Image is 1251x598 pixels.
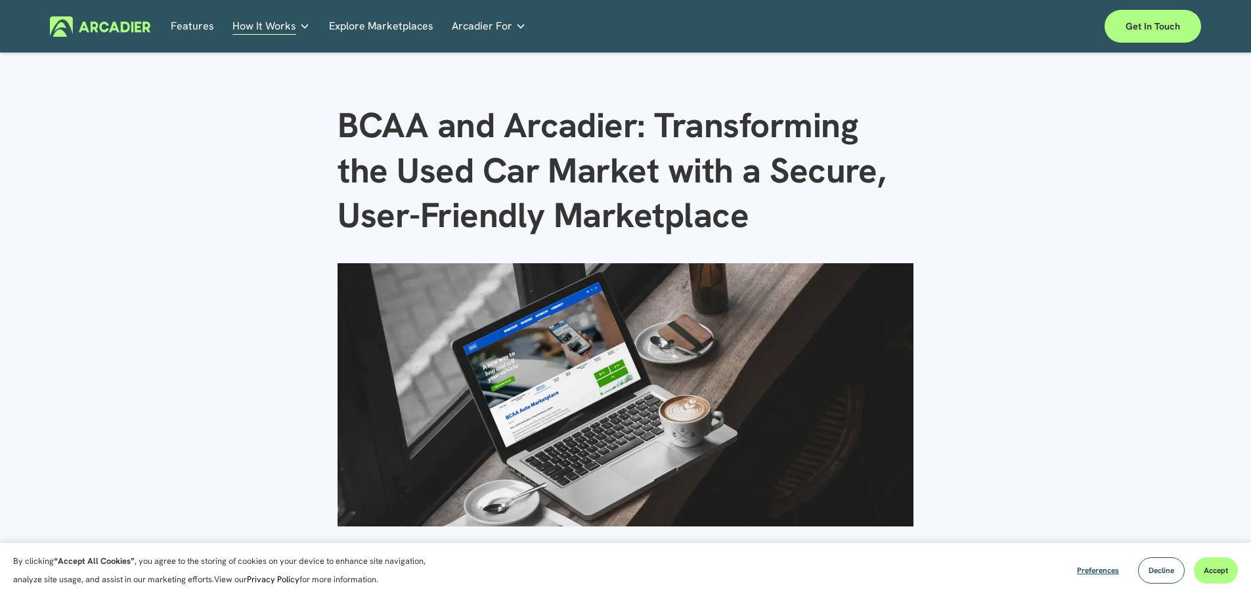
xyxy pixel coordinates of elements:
[232,17,296,35] span: How It Works
[247,574,299,585] a: Privacy Policy
[1204,565,1228,576] span: Accept
[338,103,913,238] h1: BCAA and Arcadier: Transforming the Used Car Market with a Secure, User-Friendly Marketplace
[452,17,512,35] span: Arcadier For
[13,552,440,589] p: By clicking , you agree to the storing of cookies on your device to enhance site navigation, anal...
[1105,10,1201,43] a: Get in touch
[50,16,150,37] img: Arcadier
[1138,557,1185,584] button: Decline
[171,16,214,37] a: Features
[232,16,310,37] a: folder dropdown
[54,555,135,566] strong: “Accept All Cookies”
[1077,565,1119,576] span: Preferences
[1149,565,1174,576] span: Decline
[1194,557,1238,584] button: Accept
[329,16,433,37] a: Explore Marketplaces
[452,16,526,37] a: folder dropdown
[1067,557,1129,584] button: Preferences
